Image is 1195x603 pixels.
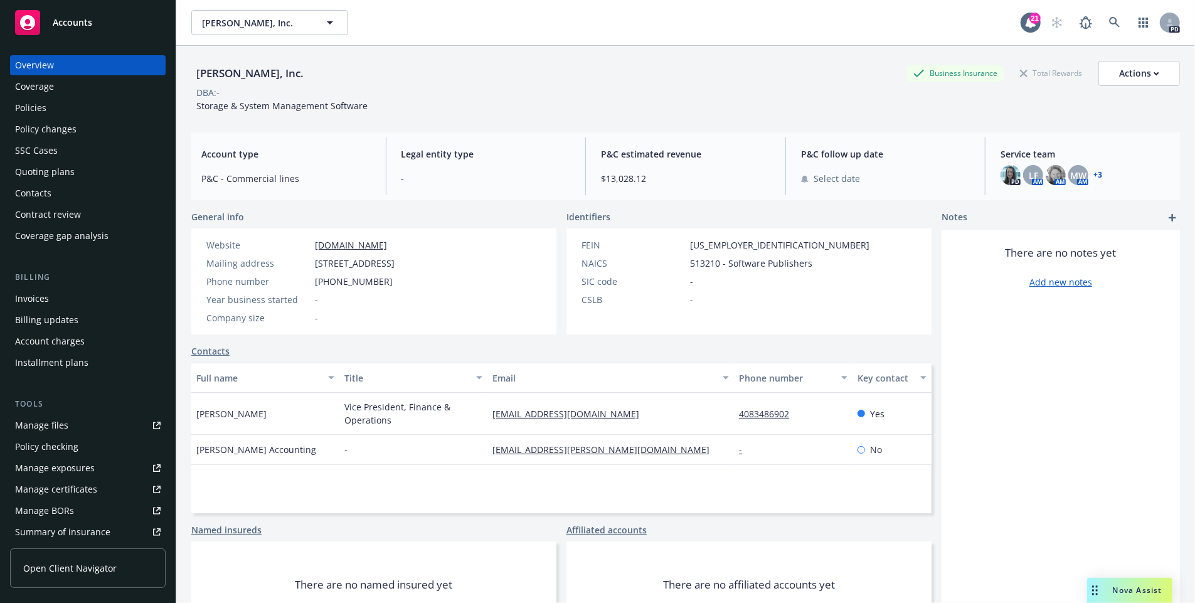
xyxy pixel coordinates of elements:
[10,501,166,521] a: Manage BORs
[196,86,220,99] div: DBA: -
[852,363,932,393] button: Key contact
[1014,65,1088,81] div: Total Rewards
[315,311,318,324] span: -
[10,77,166,97] a: Coverage
[858,371,913,385] div: Key contact
[690,238,869,252] span: [US_EMPLOYER_IDENTIFICATION_NUMBER]
[601,147,770,161] span: P&C estimated revenue
[53,18,92,28] span: Accounts
[690,257,812,270] span: 513210 - Software Publishers
[1087,578,1172,603] button: Nova Assist
[1044,10,1070,35] a: Start snowing
[15,479,97,499] div: Manage certificates
[315,293,318,306] span: -
[401,147,571,161] span: Legal entity type
[663,577,835,592] span: There are no affiliated accounts yet
[15,55,54,75] div: Overview
[315,275,393,288] span: [PHONE_NUMBER]
[10,398,166,410] div: Tools
[206,293,310,306] div: Year business started
[15,77,54,97] div: Coverage
[492,371,715,385] div: Email
[10,458,166,478] a: Manage exposures
[15,331,85,351] div: Account charges
[196,407,267,420] span: [PERSON_NAME]
[191,65,309,82] div: [PERSON_NAME], Inc.
[10,437,166,457] a: Policy checking
[10,331,166,351] a: Account charges
[15,522,110,542] div: Summary of insurance
[15,289,49,309] div: Invoices
[1113,585,1162,595] span: Nova Assist
[870,407,884,420] span: Yes
[10,415,166,435] a: Manage files
[1001,165,1021,185] img: photo
[601,172,770,185] span: $13,028.12
[1102,10,1127,35] a: Search
[690,275,693,288] span: -
[206,238,310,252] div: Website
[10,55,166,75] a: Overview
[1119,61,1159,85] div: Actions
[1001,147,1170,161] span: Service team
[201,172,371,185] span: P&C - Commercial lines
[344,371,469,385] div: Title
[1006,245,1117,260] span: There are no notes yet
[196,100,368,112] span: Storage & System Management Software
[10,98,166,118] a: Policies
[315,239,387,251] a: [DOMAIN_NAME]
[1070,169,1086,182] span: MW
[206,275,310,288] div: Phone number
[942,210,967,225] span: Notes
[15,119,77,139] div: Policy changes
[15,415,68,435] div: Manage files
[10,226,166,246] a: Coverage gap analysis
[582,275,685,288] div: SIC code
[10,5,166,40] a: Accounts
[1029,13,1041,24] div: 21
[492,444,720,456] a: [EMAIL_ADDRESS][PERSON_NAME][DOMAIN_NAME]
[191,344,230,358] a: Contacts
[15,501,74,521] div: Manage BORs
[1046,165,1066,185] img: photo
[814,172,860,185] span: Select date
[15,226,109,246] div: Coverage gap analysis
[10,310,166,330] a: Billing updates
[690,293,693,306] span: -
[10,141,166,161] a: SSC Cases
[1073,10,1098,35] a: Report a Bug
[1093,171,1102,179] a: +3
[23,562,117,575] span: Open Client Navigator
[10,183,166,203] a: Contacts
[1131,10,1156,35] a: Switch app
[15,141,58,161] div: SSC Cases
[15,458,95,478] div: Manage exposures
[907,65,1004,81] div: Business Insurance
[734,363,852,393] button: Phone number
[196,443,316,456] span: [PERSON_NAME] Accounting
[1087,578,1103,603] div: Drag to move
[339,363,487,393] button: Title
[202,16,311,29] span: [PERSON_NAME], Inc.
[15,183,51,203] div: Contacts
[739,408,799,420] a: 4083486902
[870,443,882,456] span: No
[15,437,78,457] div: Policy checking
[1098,61,1180,86] button: Actions
[492,408,649,420] a: [EMAIL_ADDRESS][DOMAIN_NAME]
[191,523,262,536] a: Named insureds
[315,257,395,270] span: [STREET_ADDRESS]
[10,479,166,499] a: Manage certificates
[739,371,834,385] div: Phone number
[191,210,244,223] span: General info
[10,289,166,309] a: Invoices
[801,147,970,161] span: P&C follow up date
[206,311,310,324] div: Company size
[10,119,166,139] a: Policy changes
[401,172,571,185] span: -
[15,98,46,118] div: Policies
[295,577,453,592] span: There are no named insured yet
[582,293,685,306] div: CSLB
[196,371,321,385] div: Full name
